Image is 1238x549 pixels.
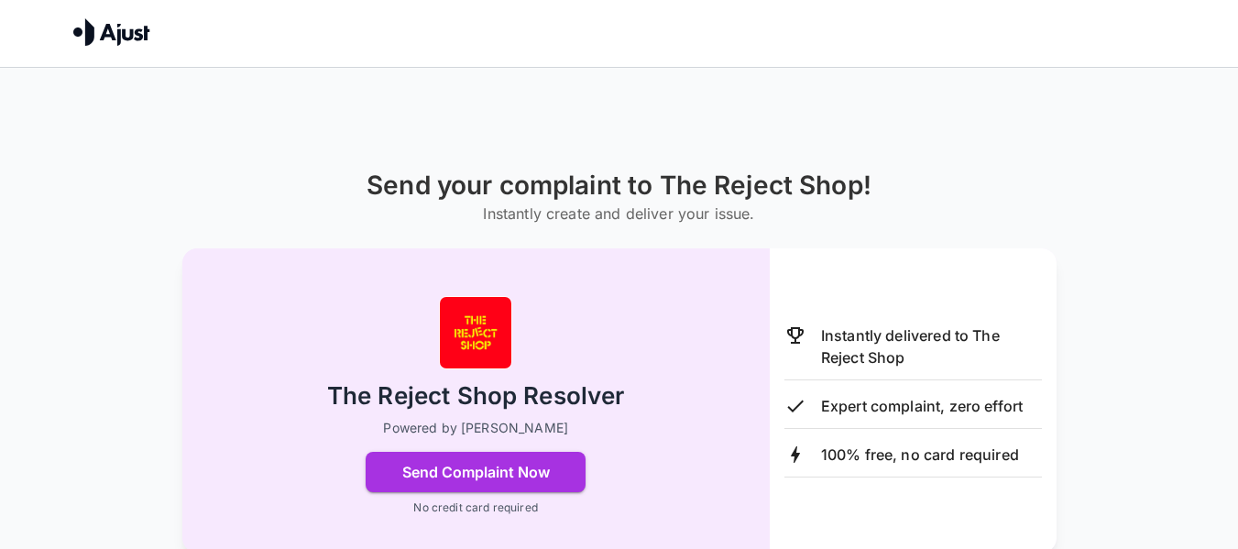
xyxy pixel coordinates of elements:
[367,170,871,201] h1: Send your complaint to The Reject Shop!
[327,380,625,412] h2: The Reject Shop Resolver
[73,18,150,46] img: Ajust
[413,500,537,516] p: No credit card required
[821,395,1023,417] p: Expert complaint, zero effort
[821,444,1019,466] p: 100% free, no card required
[367,201,871,226] h6: Instantly create and deliver your issue.
[821,324,1042,368] p: Instantly delivered to The Reject Shop
[383,419,568,437] p: Powered by [PERSON_NAME]
[439,296,512,369] img: The Reject Shop
[366,452,586,492] button: Send Complaint Now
